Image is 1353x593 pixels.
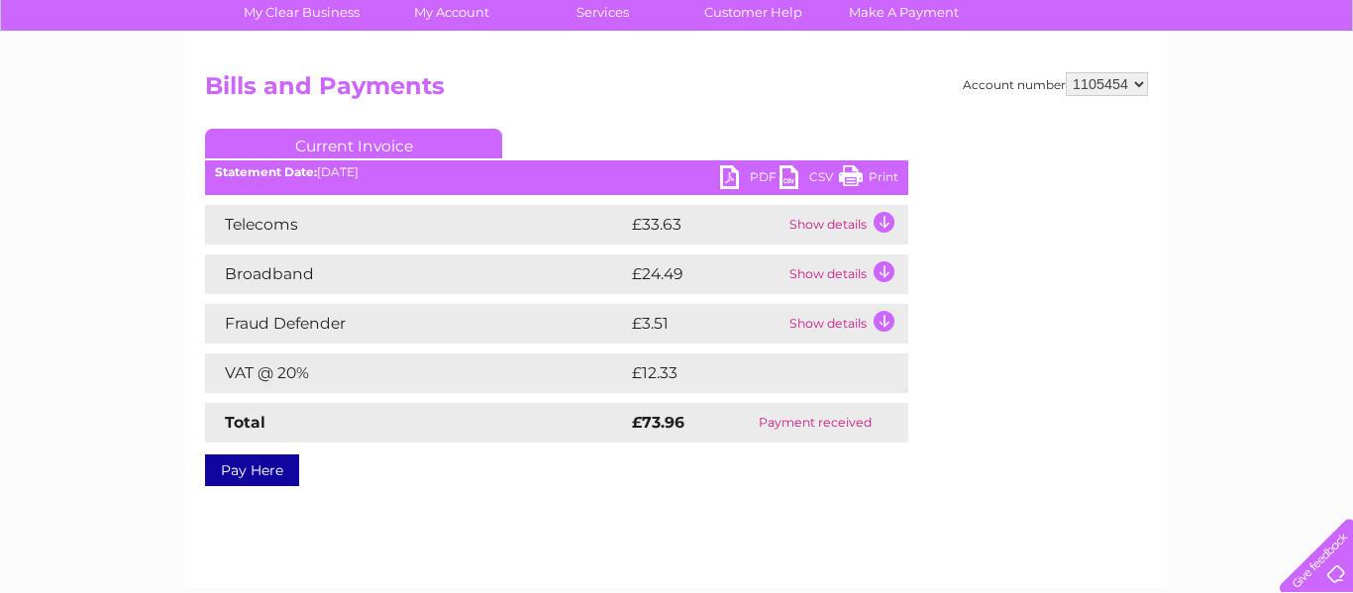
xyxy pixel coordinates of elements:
[215,164,317,179] b: Statement Date:
[205,165,908,179] div: [DATE]
[1181,84,1209,99] a: Blog
[722,403,908,443] td: Payment received
[627,353,866,393] td: £12.33
[205,304,627,344] td: Fraud Defender
[48,51,149,112] img: logo.png
[205,129,502,158] a: Current Invoice
[1288,84,1334,99] a: Log out
[632,413,684,432] strong: £73.96
[1054,84,1097,99] a: Energy
[1221,84,1270,99] a: Contact
[205,205,627,245] td: Telecoms
[205,353,627,393] td: VAT @ 20%
[980,10,1116,35] a: 0333 014 3131
[627,254,784,294] td: £24.49
[1109,84,1169,99] a: Telecoms
[720,165,780,194] a: PDF
[627,304,784,344] td: £3.51
[627,205,784,245] td: £33.63
[784,254,908,294] td: Show details
[784,304,908,344] td: Show details
[210,11,1146,96] div: Clear Business is a trading name of Verastar Limited (registered in [GEOGRAPHIC_DATA] No. 3667643...
[205,254,627,294] td: Broadband
[1004,84,1042,99] a: Water
[839,165,898,194] a: Print
[780,165,839,194] a: CSV
[225,413,265,432] strong: Total
[205,72,1148,110] h2: Bills and Payments
[205,454,299,486] a: Pay Here
[963,72,1148,96] div: Account number
[784,205,908,245] td: Show details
